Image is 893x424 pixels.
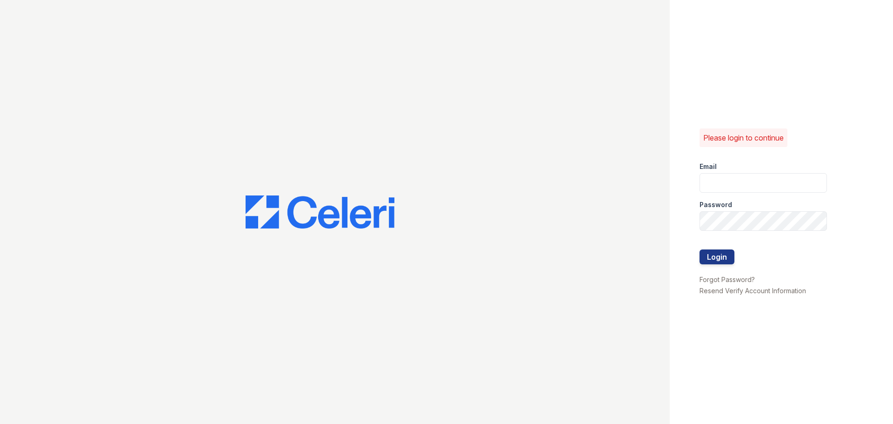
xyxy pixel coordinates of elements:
label: Email [700,162,717,171]
img: CE_Logo_Blue-a8612792a0a2168367f1c8372b55b34899dd931a85d93a1a3d3e32e68fde9ad4.png [246,195,394,229]
label: Password [700,200,732,209]
a: Forgot Password? [700,276,755,283]
p: Please login to continue [703,132,784,143]
a: Resend Verify Account Information [700,287,806,295]
button: Login [700,249,734,264]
